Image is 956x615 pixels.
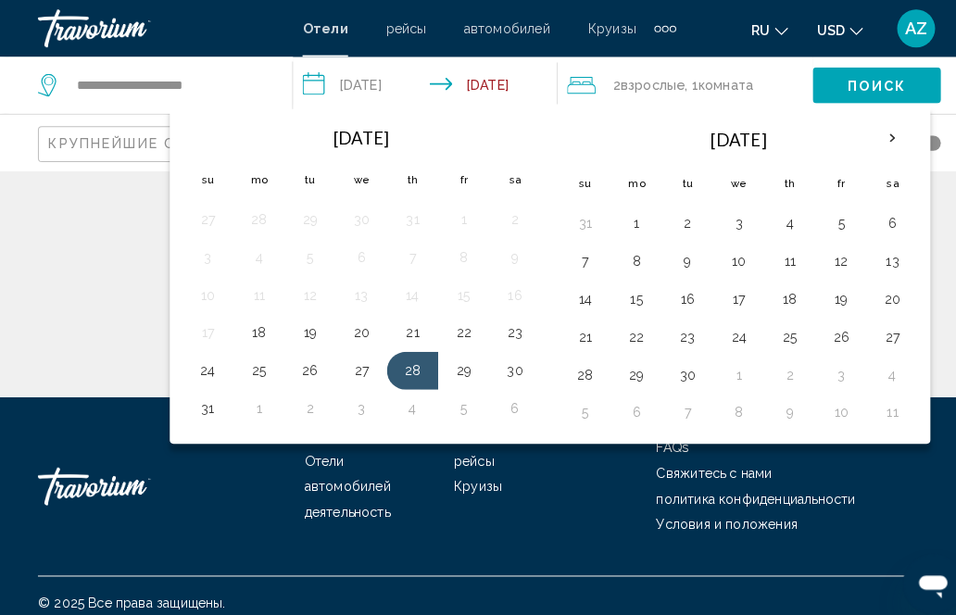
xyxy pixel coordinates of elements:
[37,9,277,46] a: Travorium
[707,242,736,268] button: Day 10
[557,316,586,342] button: Day 21
[682,76,736,91] span: Комната
[488,312,518,338] button: Day 23
[657,390,686,416] button: Day 7
[847,114,897,157] button: Next month
[794,66,919,100] button: Поиск
[857,279,887,305] button: Day 20
[545,56,794,111] button: Travelers: 2 adults, 0 children
[807,316,836,342] button: Day 26
[607,353,636,379] button: Day 29
[238,201,268,227] button: Day 28
[297,493,381,508] span: деятельность
[657,316,686,342] button: Day 23
[657,279,686,305] button: Day 16
[338,312,368,338] button: Day 20
[607,279,636,305] button: Day 15
[238,238,268,264] button: Day 4
[238,312,268,338] button: Day 18
[297,443,336,458] a: Отели
[438,349,468,375] button: Day 29
[557,353,586,379] button: Day 28
[297,468,382,483] a: автомобилей
[388,386,418,412] button: Day 4
[388,349,418,375] button: Day 28
[734,16,770,43] button: Change language
[188,386,218,412] button: Day 31
[188,201,218,227] button: Day 27
[857,242,887,268] button: Day 13
[557,390,586,416] button: Day 5
[338,238,368,264] button: Day 6
[757,242,786,268] button: Day 11
[707,390,736,416] button: Day 8
[641,455,754,470] a: Свяжитесь с нами
[857,353,887,379] button: Day 4
[238,275,268,301] button: Day 11
[657,242,686,268] button: Day 9
[857,316,887,342] button: Day 27
[238,386,268,412] button: Day 1
[188,312,218,338] button: Day 17
[37,582,220,596] span: © 2025 Все права защищены.
[444,468,490,483] a: Круизы
[871,8,919,47] button: User Menu
[488,275,518,301] button: Day 16
[438,201,468,227] button: Day 1
[641,505,779,520] a: Условия и положения
[641,480,836,495] a: политика конфиденциальности
[296,20,340,35] a: Отели
[639,13,660,43] button: Extra navigation items
[338,201,368,227] button: Day 30
[388,312,418,338] button: Day 21
[488,238,518,264] button: Day 9
[857,205,887,231] button: Day 6
[438,238,468,264] button: Day 8
[882,541,941,600] iframe: Кнопка запуска окна обмена сообщениями
[438,312,468,338] button: Day 22
[757,390,786,416] button: Day 9
[286,56,545,111] button: Check-in date: Nov 9, 2025 Check-out date: Nov 11, 2025
[707,316,736,342] button: Day 24
[657,205,686,231] button: Day 2
[188,275,218,301] button: Day 10
[188,349,218,375] button: Day 24
[827,77,886,92] span: Поиск
[807,205,836,231] button: Day 5
[288,275,318,301] button: Day 12
[377,20,416,35] a: рейсы
[757,279,786,305] button: Day 18
[338,386,368,412] button: Day 3
[807,353,836,379] button: Day 3
[557,205,586,231] button: Day 31
[734,22,752,37] span: ru
[607,242,636,268] button: Day 8
[798,16,843,43] button: Change currency
[228,114,478,155] th: [DATE]
[597,114,847,158] th: [DATE]
[438,386,468,412] button: Day 5
[807,279,836,305] button: Day 19
[641,430,673,445] span: FAQs
[388,201,418,227] button: Day 31
[607,205,636,231] button: Day 1
[288,201,318,227] button: Day 29
[857,390,887,416] button: Day 11
[707,353,736,379] button: Day 1
[388,238,418,264] button: Day 7
[607,390,636,416] button: Day 6
[453,20,537,35] a: автомобилей
[47,132,269,147] span: Крупнейшие сбережения
[598,70,669,96] span: 2
[707,205,736,231] button: Day 3
[757,353,786,379] button: Day 2
[238,349,268,375] button: Day 25
[574,20,621,35] a: Круизы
